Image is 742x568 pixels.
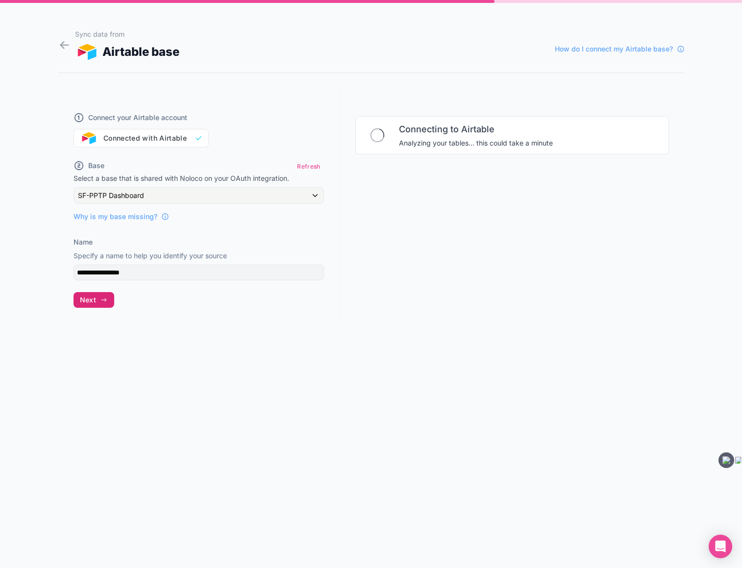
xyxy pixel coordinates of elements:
p: Select a base that is shared with Noloco on your OAuth integration. [74,173,324,183]
label: Name [74,237,93,247]
img: AIRTABLE [75,44,99,60]
button: SF-PPTP Dashboard [74,187,324,204]
button: Next [74,292,114,308]
span: Connect your Airtable account [88,113,187,123]
h1: Sync data from [75,29,180,39]
p: Specify a name to help you identify your source [74,251,324,261]
span: How do I connect my Airtable base? [555,44,673,54]
a: How do I connect my Airtable base? [555,44,685,54]
span: SF-PPTP Dashboard [78,191,144,200]
a: Why is my base missing? [74,212,169,222]
span: Connecting to Airtable [399,123,553,136]
span: Base [88,161,104,171]
span: Analyzing your tables... this could take a minute [399,138,553,148]
div: Airtable base [75,43,180,61]
div: Open Intercom Messenger [709,535,732,558]
span: Next [80,296,96,304]
button: Refresh [294,159,323,173]
span: Why is my base missing? [74,212,157,222]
